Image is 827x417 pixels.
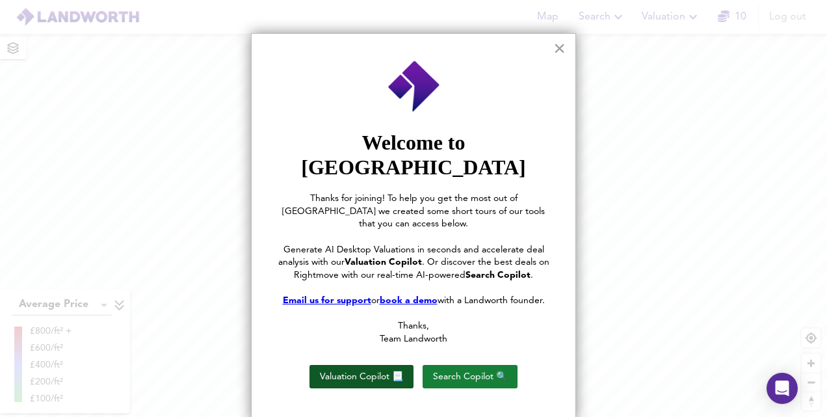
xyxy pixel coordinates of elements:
a: Email us for support [283,296,371,305]
span: . [531,271,533,280]
p: Thanks for joining! To help you get the most out of [GEOGRAPHIC_DATA] we created some short tours... [278,193,549,231]
p: Thanks, [278,320,549,333]
p: Team Landworth [278,333,549,346]
span: or [371,296,380,305]
button: Close [553,38,566,59]
a: book a demo [380,296,438,305]
strong: Valuation Copilot [345,258,422,267]
button: Valuation Copilot 📃 [309,365,413,388]
span: with a Landworth founder. [438,296,545,305]
span: Generate AI Desktop Valuations in seconds and accelerate deal analysis with our [278,245,547,267]
span: . Or discover the best deals on Rightmove with our real-time AI-powered [294,258,552,280]
button: Search Copilot 🔍 [423,365,518,388]
div: Open Intercom Messenger [767,373,798,404]
img: Employee Photo [387,60,441,114]
p: Welcome to [GEOGRAPHIC_DATA] [278,130,549,180]
strong: Search Copilot [466,271,531,280]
